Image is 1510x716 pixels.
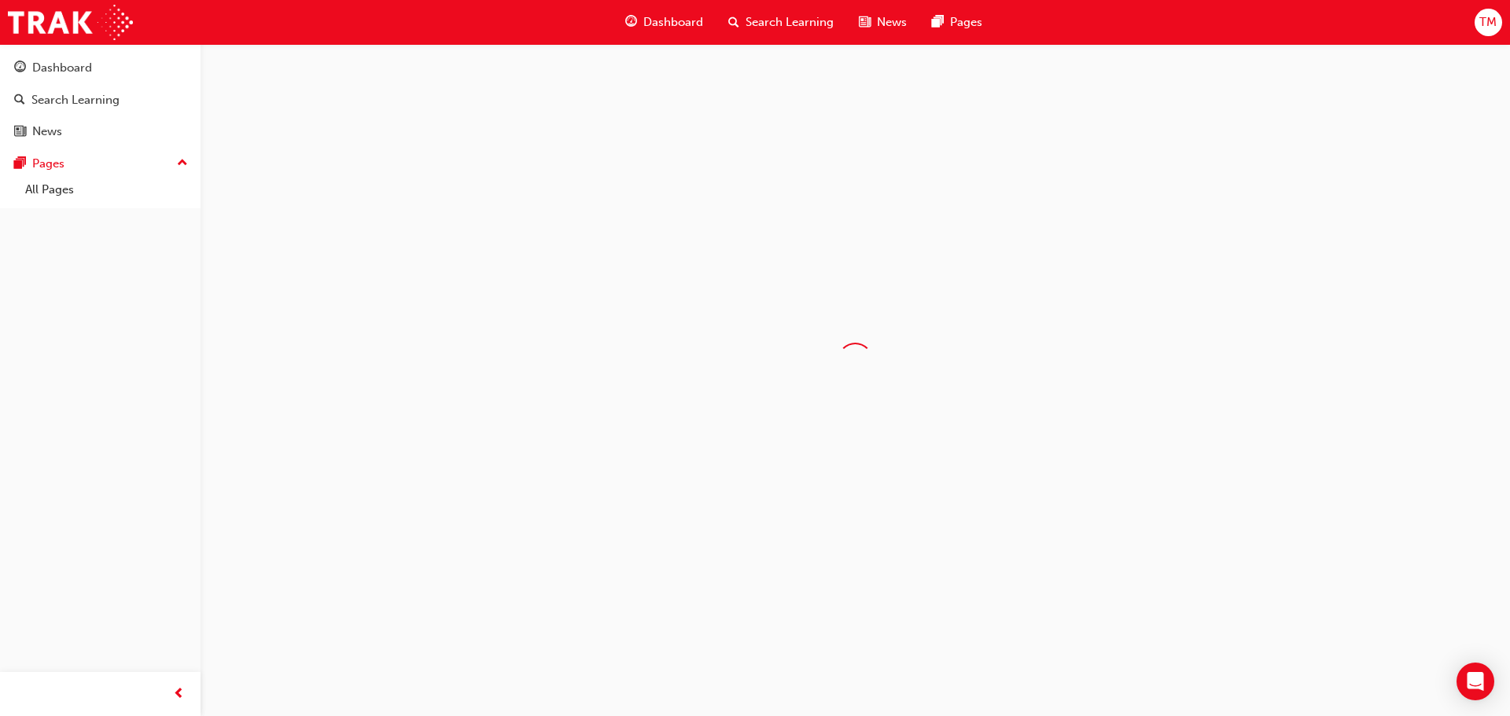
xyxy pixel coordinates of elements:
[1475,9,1502,36] button: TM
[32,59,92,77] div: Dashboard
[613,6,716,39] a: guage-iconDashboard
[177,153,188,174] span: up-icon
[32,123,62,141] div: News
[950,13,982,31] span: Pages
[8,5,133,40] img: Trak
[877,13,907,31] span: News
[6,149,194,178] button: Pages
[1479,13,1497,31] span: TM
[6,86,194,115] a: Search Learning
[643,13,703,31] span: Dashboard
[6,50,194,149] button: DashboardSearch LearningNews
[716,6,846,39] a: search-iconSearch Learning
[173,685,185,704] span: prev-icon
[746,13,834,31] span: Search Learning
[625,13,637,32] span: guage-icon
[728,13,739,32] span: search-icon
[14,125,26,139] span: news-icon
[6,117,194,146] a: News
[846,6,919,39] a: news-iconNews
[932,13,944,32] span: pages-icon
[31,91,120,109] div: Search Learning
[14,61,26,75] span: guage-icon
[32,155,64,173] div: Pages
[14,94,25,108] span: search-icon
[19,178,194,202] a: All Pages
[859,13,871,32] span: news-icon
[1457,663,1494,700] div: Open Intercom Messenger
[919,6,995,39] a: pages-iconPages
[6,53,194,83] a: Dashboard
[14,157,26,171] span: pages-icon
